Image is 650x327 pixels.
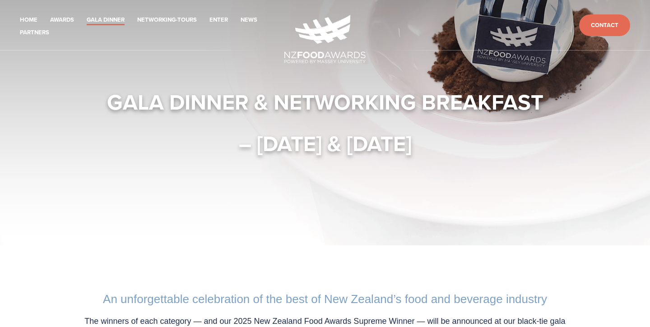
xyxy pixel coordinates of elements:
[65,88,585,115] h1: Gala Dinner & Networking Breakfast
[20,15,37,25] a: Home
[579,14,630,37] a: Contact
[20,28,49,38] a: Partners
[65,130,585,157] h1: – [DATE] & [DATE]
[209,15,228,25] a: Enter
[87,15,125,25] a: Gala Dinner
[50,15,74,25] a: Awards
[241,15,257,25] a: News
[137,15,197,25] a: Networking-Tours
[74,292,576,306] h2: An unforgettable celebration of the best of New Zealand’s food and beverage industry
